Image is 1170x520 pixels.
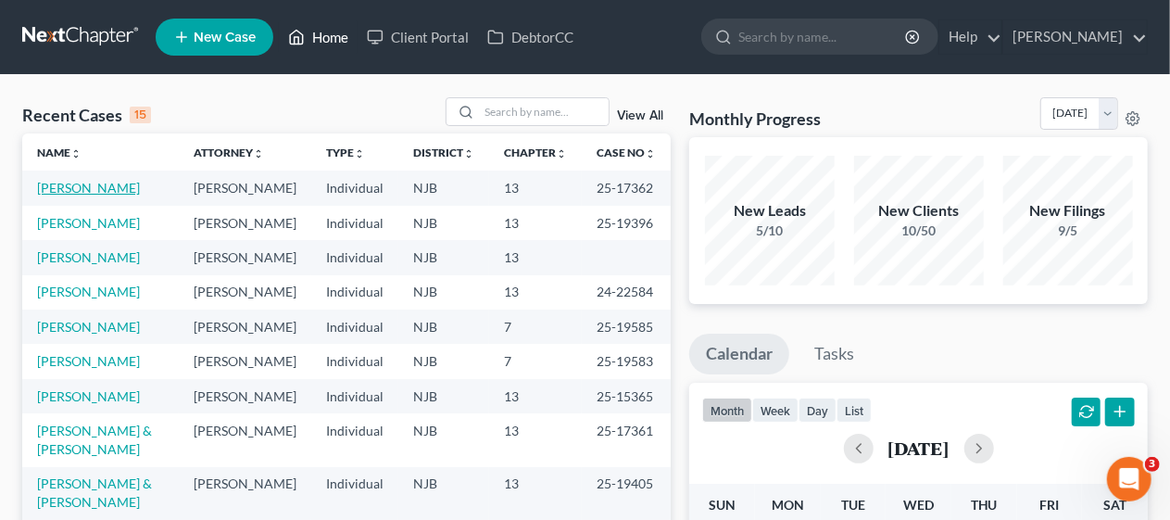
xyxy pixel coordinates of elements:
[702,398,752,423] button: month
[689,334,789,374] a: Calendar
[194,31,256,44] span: New Case
[489,467,582,520] td: 13
[358,20,478,54] a: Client Portal
[179,413,311,466] td: [PERSON_NAME]
[179,171,311,205] td: [PERSON_NAME]
[582,379,671,413] td: 25-15365
[37,319,140,335] a: [PERSON_NAME]
[179,240,311,274] td: [PERSON_NAME]
[504,146,567,159] a: Chapterunfold_more
[311,206,398,240] td: Individual
[689,108,821,130] h3: Monthly Progress
[398,275,489,310] td: NJB
[398,206,489,240] td: NJB
[398,467,489,520] td: NJB
[903,497,934,513] span: Wed
[582,275,671,310] td: 24-22584
[1103,497,1126,513] span: Sat
[37,249,140,265] a: [PERSON_NAME]
[582,467,671,520] td: 25-19405
[326,146,365,159] a: Typeunfold_more
[179,206,311,240] td: [PERSON_NAME]
[645,148,656,159] i: unfold_more
[1107,457,1151,501] iframe: Intercom live chat
[311,310,398,344] td: Individual
[37,388,140,404] a: [PERSON_NAME]
[398,171,489,205] td: NJB
[398,413,489,466] td: NJB
[556,148,567,159] i: unfold_more
[311,379,398,413] td: Individual
[311,275,398,310] td: Individual
[1003,222,1133,240] div: 9/5
[479,98,609,125] input: Search by name...
[37,215,140,231] a: [PERSON_NAME]
[279,20,358,54] a: Home
[311,240,398,274] td: Individual
[463,148,474,159] i: unfold_more
[597,146,656,159] a: Case Nounfold_more
[37,476,152,510] a: [PERSON_NAME] & [PERSON_NAME]
[179,310,311,344] td: [PERSON_NAME]
[489,206,582,240] td: 13
[1003,200,1133,222] div: New Filings
[752,398,799,423] button: week
[837,398,872,423] button: list
[705,222,835,240] div: 5/10
[311,467,398,520] td: Individual
[179,467,311,520] td: [PERSON_NAME]
[738,19,908,54] input: Search by name...
[1039,497,1059,513] span: Fri
[489,240,582,274] td: 13
[888,438,950,458] h2: [DATE]
[617,109,663,122] a: View All
[179,344,311,378] td: [PERSON_NAME]
[1145,457,1160,472] span: 3
[1003,20,1147,54] a: [PERSON_NAME]
[22,104,151,126] div: Recent Cases
[478,20,583,54] a: DebtorCC
[311,413,398,466] td: Individual
[37,180,140,196] a: [PERSON_NAME]
[799,398,837,423] button: day
[311,344,398,378] td: Individual
[398,344,489,378] td: NJB
[939,20,1001,54] a: Help
[37,423,152,457] a: [PERSON_NAME] & [PERSON_NAME]
[253,148,264,159] i: unfold_more
[582,413,671,466] td: 25-17361
[489,310,582,344] td: 7
[489,344,582,378] td: 7
[179,275,311,310] td: [PERSON_NAME]
[841,497,865,513] span: Tue
[582,206,671,240] td: 25-19396
[582,310,671,344] td: 25-19585
[582,344,671,378] td: 25-19583
[854,200,984,222] div: New Clients
[70,148,82,159] i: unfold_more
[489,275,582,310] td: 13
[37,353,140,369] a: [PERSON_NAME]
[489,379,582,413] td: 13
[354,148,365,159] i: unfold_more
[489,413,582,466] td: 13
[709,497,736,513] span: Sun
[705,200,835,222] div: New Leads
[798,334,871,374] a: Tasks
[179,379,311,413] td: [PERSON_NAME]
[971,497,998,513] span: Thu
[398,310,489,344] td: NJB
[854,222,984,240] div: 10/50
[413,146,474,159] a: Districtunfold_more
[37,146,82,159] a: Nameunfold_more
[311,171,398,205] td: Individual
[582,171,671,205] td: 25-17362
[398,379,489,413] td: NJB
[194,146,264,159] a: Attorneyunfold_more
[772,497,804,513] span: Mon
[130,107,151,123] div: 15
[37,284,140,299] a: [PERSON_NAME]
[489,171,582,205] td: 13
[398,240,489,274] td: NJB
